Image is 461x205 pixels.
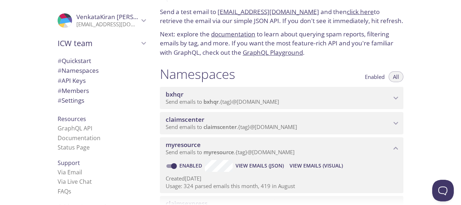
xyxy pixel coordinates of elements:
span: # [58,96,62,104]
span: Namespaces [58,66,99,75]
div: ICW team [52,34,151,53]
span: View Emails (Visual) [290,161,343,170]
a: Enabled [178,162,205,169]
p: Usage: 324 parsed emails this month, 419 in August [166,182,398,190]
button: Enabled [361,71,389,82]
p: Send a test email to and then to retrieve the email via our simple JSON API. If you don't see it ... [160,7,403,26]
span: # [58,66,62,75]
span: myresource [203,148,234,156]
h1: Namespaces [160,66,235,82]
span: Settings [58,96,84,104]
span: s [68,187,71,195]
div: VenkataKiran Chavali [52,9,151,32]
p: Created [DATE] [166,175,398,182]
span: # [58,86,62,95]
a: Status Page [58,143,90,151]
span: bxhqr [166,90,183,98]
div: claimscenter namespace [160,112,403,134]
p: [EMAIL_ADDRESS][DOMAIN_NAME] [76,21,139,28]
span: claimscenter [166,115,204,124]
a: Via Live Chat [58,178,92,186]
p: Next: explore the to learn about querying spam reports, filtering emails by tag, and more. If you... [160,30,403,57]
span: Quickstart [58,57,91,65]
span: Support [58,159,80,167]
button: All [389,71,403,82]
a: GraphQL API [58,124,92,132]
span: Members [58,86,89,95]
span: Send emails to . {tag} @[DOMAIN_NAME] [166,123,297,130]
a: [EMAIL_ADDRESS][DOMAIN_NAME] [218,8,319,16]
span: API Keys [58,76,86,85]
button: View Emails (Visual) [287,160,346,171]
div: API Keys [52,76,151,86]
span: VenkataKiran [PERSON_NAME] [76,13,165,21]
span: Send emails to . {tag} @[DOMAIN_NAME] [166,148,295,156]
span: Send emails to . {tag} @[DOMAIN_NAME] [166,98,279,105]
a: documentation [211,30,255,38]
iframe: Help Scout Beacon - Open [432,180,454,201]
span: claimscenter [203,123,237,130]
div: bxhqr namespace [160,87,403,109]
span: myresource [166,141,201,149]
div: Members [52,86,151,96]
span: bxhqr [203,98,219,105]
a: Via Email [58,168,82,176]
a: Documentation [58,134,100,142]
div: myresource namespace [160,137,403,160]
span: View Emails (JSON) [236,161,284,170]
span: # [58,76,62,85]
a: GraphQL Playground [243,48,303,57]
span: Resources [58,115,86,123]
a: click here [347,8,374,16]
div: Quickstart [52,56,151,66]
button: View Emails (JSON) [233,160,287,171]
span: ICW team [58,38,139,48]
a: FAQ [58,187,71,195]
div: Team Settings [52,95,151,106]
span: # [58,57,62,65]
div: Namespaces [52,66,151,76]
